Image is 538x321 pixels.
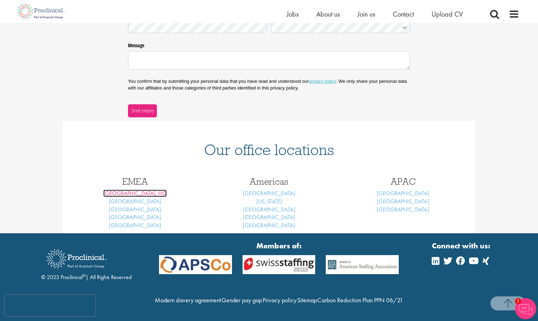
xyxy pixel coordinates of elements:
a: Upload CV [432,10,463,19]
a: Privacy policy [263,296,296,304]
img: APSCo [320,255,404,274]
img: APSCo [237,255,321,274]
input: State / Province / Region [128,21,267,33]
a: Jobs [287,10,299,19]
a: [GEOGRAPHIC_DATA] [109,198,161,205]
a: Modern slavery agreement [155,296,221,304]
input: Country [271,21,410,33]
span: 1 [515,298,521,304]
a: [GEOGRAPHIC_DATA] [243,214,295,221]
img: APSCo [154,255,237,274]
a: [GEOGRAPHIC_DATA] [243,206,295,213]
a: [GEOGRAPHIC_DATA] [377,190,429,197]
img: Chatbot [515,298,536,319]
a: [US_STATE] [256,198,282,205]
p: You confirm that by submitting your personal data that you have read and understood our . We only... [128,78,410,91]
a: Carbon Reduction Plan PPN 06/21 [317,296,403,304]
a: Contact [393,10,414,19]
a: About us [316,10,340,19]
label: Message [128,40,410,49]
a: privacy policy [309,79,336,84]
img: Proclinical Recruitment [41,244,112,273]
span: Send enquiry [131,107,154,115]
a: [GEOGRAPHIC_DATA] [377,198,429,205]
strong: Members of: [159,240,399,251]
a: Join us [357,10,375,19]
iframe: reCAPTCHA [5,295,95,316]
a: [GEOGRAPHIC_DATA] [109,214,161,221]
a: Gender pay gap [221,296,262,304]
a: Sitemap [297,296,317,304]
a: [GEOGRAPHIC_DATA] [109,206,161,213]
h3: EMEA [73,177,197,186]
button: Send enquiry [128,104,157,117]
a: [GEOGRAPHIC_DATA] [243,190,295,197]
a: [GEOGRAPHIC_DATA] [243,222,295,229]
h3: APAC [341,177,465,186]
sup: ® [82,273,86,278]
a: [GEOGRAPHIC_DATA] [109,222,161,229]
a: [GEOGRAPHIC_DATA] [377,206,429,213]
h3: Americas [207,177,331,186]
h1: Our office locations [73,142,465,158]
a: [GEOGRAPHIC_DATA], HQ [103,190,167,197]
strong: Connect with us: [432,240,492,251]
div: © 2023 Proclinical | All Rights Reserved [41,244,132,282]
